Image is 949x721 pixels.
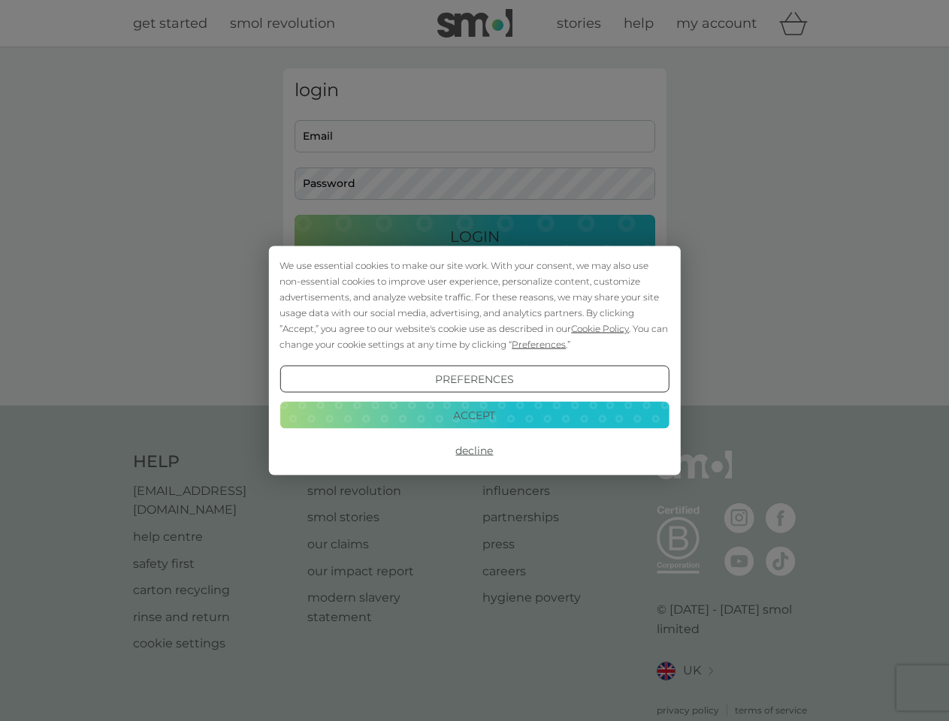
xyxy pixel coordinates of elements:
[280,437,669,464] button: Decline
[280,401,669,428] button: Accept
[571,323,629,334] span: Cookie Policy
[512,339,566,350] span: Preferences
[280,366,669,393] button: Preferences
[268,246,680,475] div: Cookie Consent Prompt
[280,258,669,352] div: We use essential cookies to make our site work. With your consent, we may also use non-essential ...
